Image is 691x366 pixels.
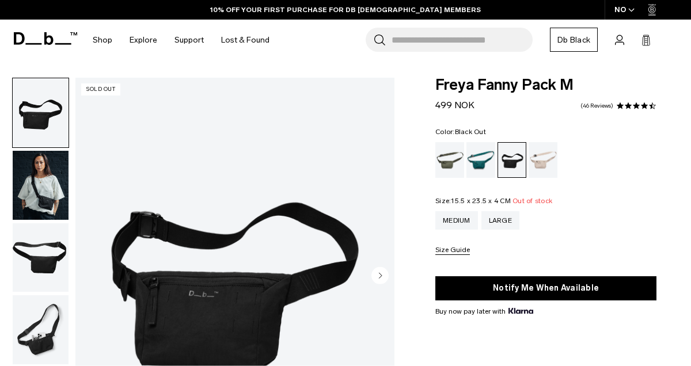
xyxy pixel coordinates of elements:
a: Shop [93,20,112,60]
a: Large [481,211,519,230]
img: Freya_fanny_pack_M_black_out_2.png [13,151,69,220]
img: {"height" => 20, "alt" => "Klarna"} [508,308,533,314]
span: Freya Fanny Pack M [435,78,656,93]
button: Freya_fanny_pack_M_black_out_3.png [12,223,69,293]
a: Support [174,20,204,60]
button: Freya_fanny_pack_M_black_out_2.png [12,150,69,220]
button: Next slide [371,267,389,287]
a: 46 reviews [580,103,613,109]
a: Db Black [550,28,598,52]
a: Moss Green [435,142,464,178]
legend: Color: [435,128,486,135]
a: Midnight Teal [466,142,495,178]
span: Buy now pay later with [435,306,533,317]
a: Lost & Found [221,20,269,60]
a: Black Out [498,142,526,178]
img: Freya_fanny_pack_M_black_out_4.png [13,78,69,147]
a: 10% OFF YOUR FIRST PURCHASE FOR DB [DEMOGRAPHIC_DATA] MEMBERS [210,5,481,15]
a: Medium [435,211,478,230]
span: Out of stock [512,197,552,205]
span: 15.5 x 23.5 x 4 CM [451,197,511,205]
span: Black Out [455,128,486,136]
button: Freya_fanny_pack_M_black_out_4.png [12,78,69,148]
img: Freya_fanny_pack_M_black_out_3.png [13,223,69,292]
p: Sold Out [81,83,120,96]
button: Size Guide [435,246,470,255]
nav: Main Navigation [84,20,278,60]
button: Freya_fanny_pack_M_black_out_1.png [12,295,69,365]
a: Fogbow Beige [529,142,557,178]
legend: Size: [435,197,552,204]
a: Explore [130,20,157,60]
span: 499 NOK [435,100,474,110]
img: Freya_fanny_pack_M_black_out_1.png [13,295,69,364]
button: Notify Me When Available [435,276,656,300]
